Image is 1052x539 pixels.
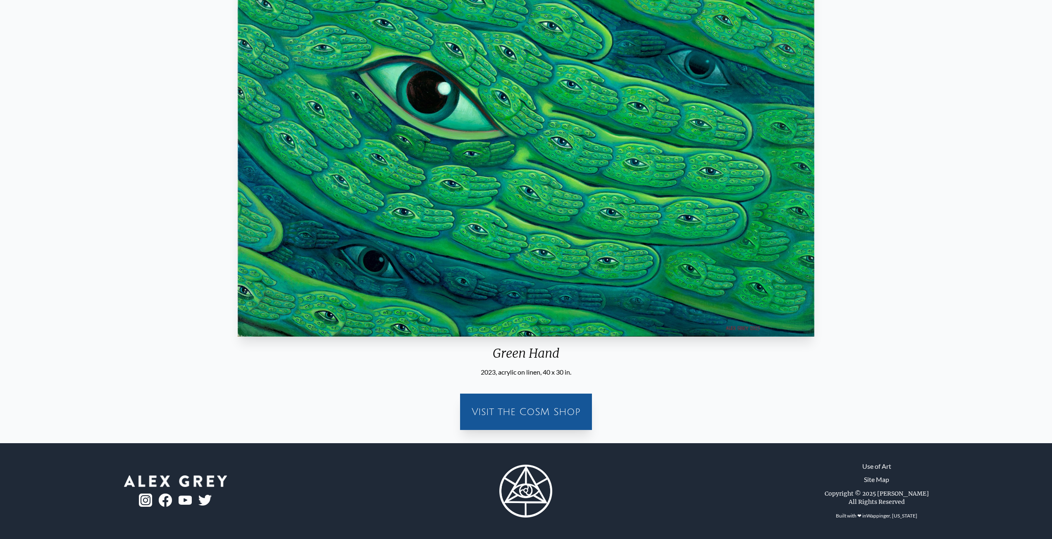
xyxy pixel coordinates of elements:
div: Copyright © 2025 [PERSON_NAME] [825,489,929,498]
div: Built with ❤ in [833,509,921,522]
img: youtube-logo.png [179,496,192,505]
div: All Rights Reserved [849,498,905,506]
img: fb-logo.png [159,494,172,507]
img: twitter-logo.png [198,495,212,506]
img: ig-logo.png [139,494,152,507]
a: Wappinger, [US_STATE] [866,513,917,519]
div: Green Hand [234,346,818,367]
a: Visit the CoSM Shop [465,399,587,425]
div: 2023, acrylic on linen, 40 x 30 in. [234,367,818,377]
a: Site Map [864,475,889,484]
a: Use of Art [862,461,891,471]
